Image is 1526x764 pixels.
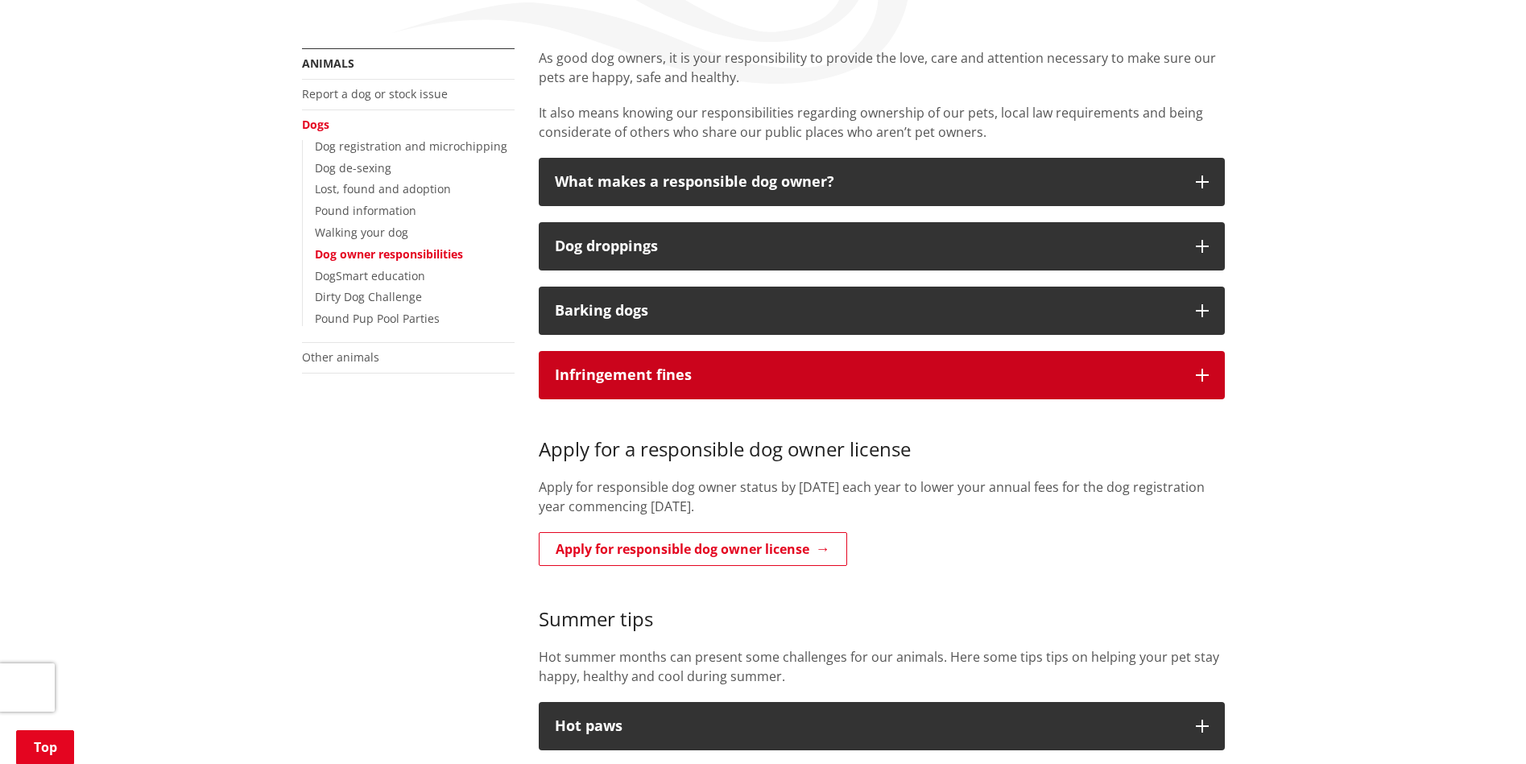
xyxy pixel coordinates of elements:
[539,158,1225,206] button: What makes a responsible dog owner?
[539,415,1225,462] h3: Apply for a responsible dog owner license
[315,203,416,218] a: Pound information
[315,289,422,304] a: Dirty Dog Challenge
[302,56,354,71] a: Animals
[315,225,408,240] a: Walking your dog
[539,584,1225,631] h3: Summer tips
[315,160,391,176] a: Dog de-sexing
[539,287,1225,335] button: Barking dogs
[315,181,451,196] a: Lost, found and adoption
[539,48,1225,87] p: As good dog owners, it is your responsibility to provide the love, care and attention necessary t...
[315,138,507,154] a: Dog registration and microchipping
[539,351,1225,399] button: Infringement fines
[302,117,329,132] a: Dogs
[555,367,1180,383] h3: Infringement fines
[315,246,463,262] a: Dog owner responsibilities
[302,86,448,101] a: Report a dog or stock issue
[315,268,425,283] a: DogSmart education
[302,349,379,365] a: Other animals
[539,647,1225,686] p: Hot summer months can present some challenges for our animals. Here some tips tips on helping you...
[539,222,1225,270] button: Dog droppings
[315,311,440,326] a: Pound Pup Pool Parties
[555,303,1180,319] h3: Barking dogs
[16,730,74,764] a: Top
[539,702,1225,750] button: Hot paws
[539,477,1225,516] p: Apply for responsible dog owner status by [DATE] each year to lower your annual fees for the dog ...
[539,532,847,566] a: Apply for responsible dog owner license
[555,718,1180,734] div: Hot paws
[555,238,1180,254] h3: Dog droppings
[555,174,1180,190] h3: What makes a responsible dog owner?
[539,103,1225,142] p: It also means knowing our responsibilities regarding ownership of our pets, local law requirement...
